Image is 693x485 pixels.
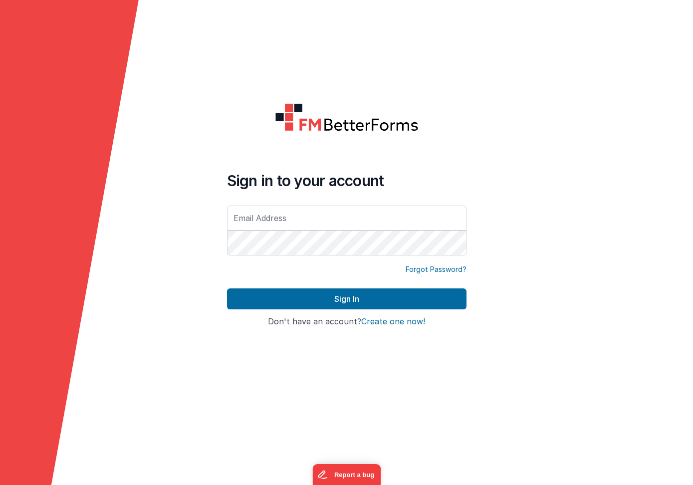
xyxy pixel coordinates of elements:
input: Email Address [227,206,466,231]
button: Sign In [227,288,466,309]
h4: Don't have an account? [227,317,466,326]
a: Forgot Password? [406,264,466,274]
h4: Sign in to your account [227,172,466,190]
button: Create one now! [361,317,425,326]
iframe: Marker.io feedback button [312,464,381,485]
